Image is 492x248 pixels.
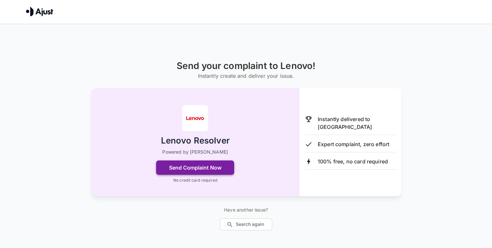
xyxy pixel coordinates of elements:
[318,115,396,131] p: Instantly delivered to [GEOGRAPHIC_DATA]
[161,135,230,146] h2: Lenovo Resolver
[318,140,389,148] p: Expert complaint, zero effort
[220,207,272,213] p: Have another issue?
[26,7,53,16] img: Ajust
[177,61,316,71] h1: Send your complaint to Lenovo!
[156,160,234,175] button: Send Complaint Now
[162,149,228,155] p: Powered by [PERSON_NAME]
[177,71,316,80] h6: Instantly create and deliver your issue.
[318,158,388,165] p: 100% free, no card required
[182,105,208,131] img: Lenovo
[173,177,217,183] p: No credit card required
[220,218,272,230] button: Search again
